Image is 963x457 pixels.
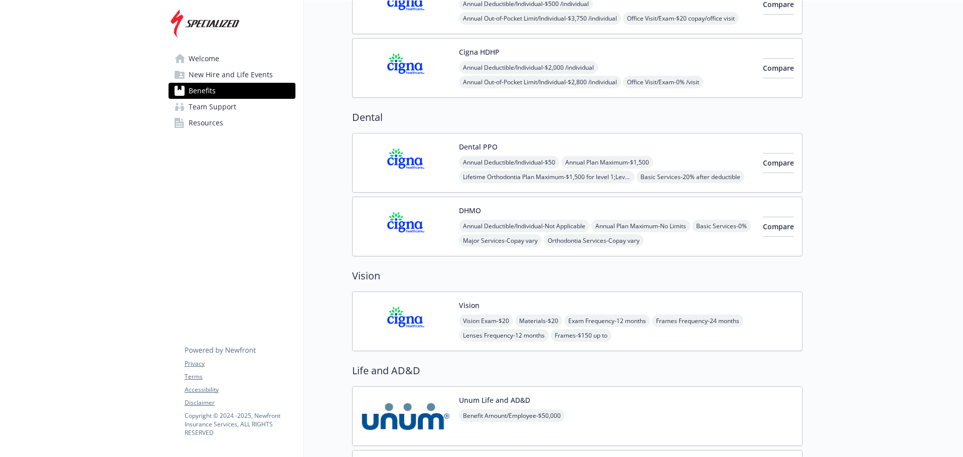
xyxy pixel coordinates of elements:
span: Exam Frequency - 12 months [564,315,650,327]
span: Basic Services - 20% after deductible [636,171,744,183]
button: Unum Life and AD&D [459,395,530,405]
span: Team Support [189,99,236,115]
a: Disclaimer [185,398,295,407]
span: Major Services - Copay vary [459,234,542,247]
button: Compare [763,217,794,237]
a: Team Support [169,99,295,115]
span: New Hire and Life Events [189,67,273,83]
a: New Hire and Life Events [169,67,295,83]
a: Welcome [169,51,295,67]
h2: Vision [352,268,802,283]
h2: Dental [352,110,802,125]
h2: Life and AD&D [352,363,802,378]
span: Annual Out-of-Pocket Limit/Individual - $3,750 /individual [459,12,621,25]
span: Office Visit/Exam - $20 copay/office visit [623,12,739,25]
span: Materials - $20 [515,315,562,327]
span: Compare [763,63,794,73]
button: DHMO [459,205,481,216]
span: Compare [763,158,794,168]
img: CIGNA carrier logo [361,205,451,248]
span: Annual Plan Maximum - No Limits [591,220,690,232]
span: Annual Deductible/Individual - Not Applicable [459,220,589,232]
span: Frames - $150 up to [551,329,611,342]
span: Benefit Amount/Employee - $50,000 [459,409,565,422]
a: Benefits [169,83,295,99]
span: Resources [189,115,223,131]
span: Lifetime Orthodontia Plan Maximum - $1,500 for level 1;Level 2 $1,900; Level 3 $2,300; Level 4 $2... [459,171,634,183]
button: Compare [763,153,794,173]
span: Lenses Frequency - 12 months [459,329,549,342]
a: Accessibility [185,385,295,394]
span: Benefits [189,83,216,99]
img: CIGNA carrier logo [361,141,451,184]
span: Basic Services - 0% [692,220,751,232]
span: Annual Deductible/Individual - $50 [459,156,559,169]
button: Compare [763,58,794,78]
span: Annual Plan Maximum - $1,500 [561,156,653,169]
span: Office Visit/Exam - 0% /visit [623,76,703,88]
span: Frames Frequency - 24 months [652,315,743,327]
span: Orthodontia Services - Copay vary [544,234,644,247]
span: Vision Exam - $20 [459,315,513,327]
button: Vision [459,300,479,311]
a: Resources [169,115,295,131]
p: Copyright © 2024 - 2025 , Newfront Insurance Services, ALL RIGHTS RESERVED [185,411,295,437]
span: Annual Out-of-Pocket Limit/Individual - $2,800 /individual [459,76,621,88]
button: Dental PPO [459,141,498,152]
span: Welcome [189,51,219,67]
span: Compare [763,222,794,231]
img: UNUM carrier logo [361,395,451,437]
img: CIGNA carrier logo [361,300,451,343]
a: Terms [185,372,295,381]
a: Privacy [185,359,295,368]
button: Cigna HDHP [459,47,500,57]
span: Annual Deductible/Individual - $2,000 /individual [459,61,598,74]
img: CIGNA carrier logo [361,47,451,89]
